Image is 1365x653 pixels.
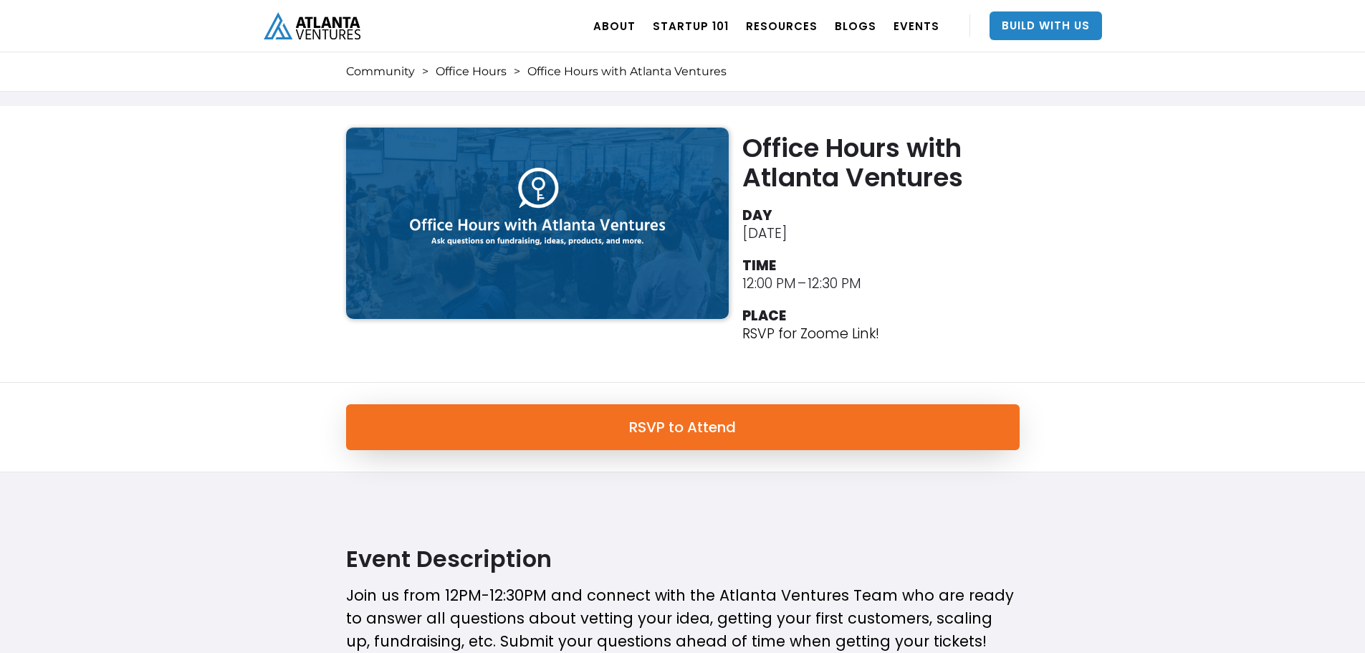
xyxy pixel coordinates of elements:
a: Community [346,65,415,79]
div: TIME [742,257,776,275]
a: BLOGS [835,6,876,46]
a: Startup 101 [653,6,729,46]
div: PLACE [742,307,786,325]
a: EVENTS [894,6,939,46]
h2: Office Hours with Atlanta Ventures [742,133,1026,192]
a: RSVP to Attend [346,404,1020,450]
div: – [798,275,806,292]
div: Office Hours with Atlanta Ventures [527,65,727,79]
div: [DATE] [742,224,787,242]
div: DAY [742,206,772,224]
div: 12:00 PM [742,275,796,292]
a: RESOURCES [746,6,818,46]
a: Build With Us [990,11,1102,40]
p: RSVP for Zoome Link! [742,325,879,343]
a: Office Hours [436,65,507,79]
h2: Event Description [346,544,1020,573]
div: > [422,65,428,79]
div: 12:30 PM [808,275,861,292]
a: ABOUT [593,6,636,46]
div: > [514,65,520,79]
